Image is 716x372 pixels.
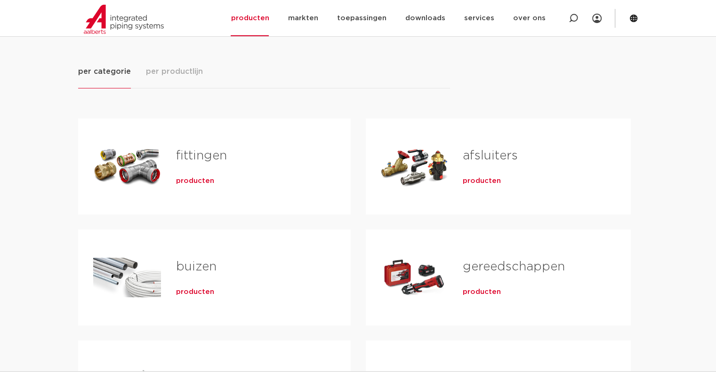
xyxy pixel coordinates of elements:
[463,287,501,297] a: producten
[146,66,203,77] span: per productlijn
[176,176,214,186] a: producten
[176,287,214,297] a: producten
[463,261,565,273] a: gereedschappen
[176,150,227,162] a: fittingen
[463,150,518,162] a: afsluiters
[176,261,217,273] a: buizen
[463,176,501,186] a: producten
[78,66,131,77] span: per categorie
